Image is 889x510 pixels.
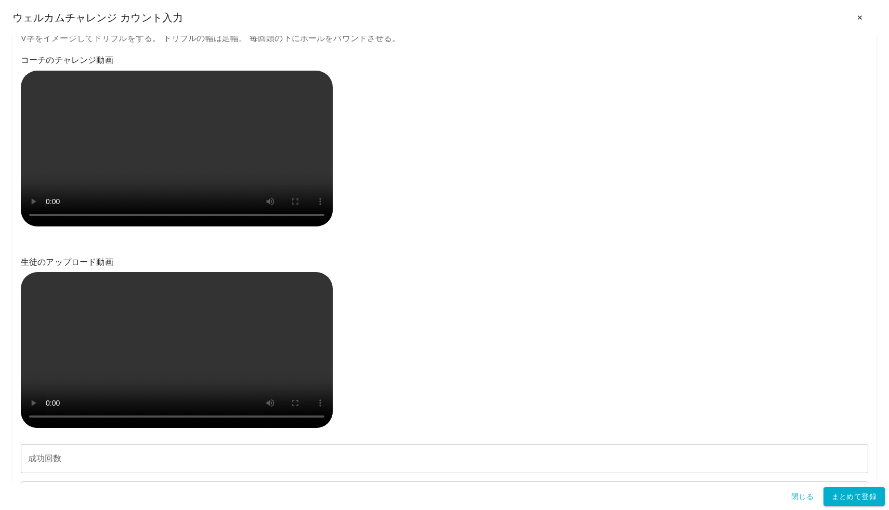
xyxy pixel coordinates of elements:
[12,8,877,28] div: ウェルカムチャレンジ カウント入力
[21,255,868,270] h6: 生徒のアップロード動画
[21,32,868,45] p: V字をイメージしてドリブルをする。 ドリブルの幅は足幅。 毎回頭の下にボールをバウンドさせる。
[843,8,877,28] button: ✕
[21,53,868,68] h6: コーチのチャレンジ動画
[786,487,819,506] button: 閉じる
[823,487,885,506] button: まとめて登録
